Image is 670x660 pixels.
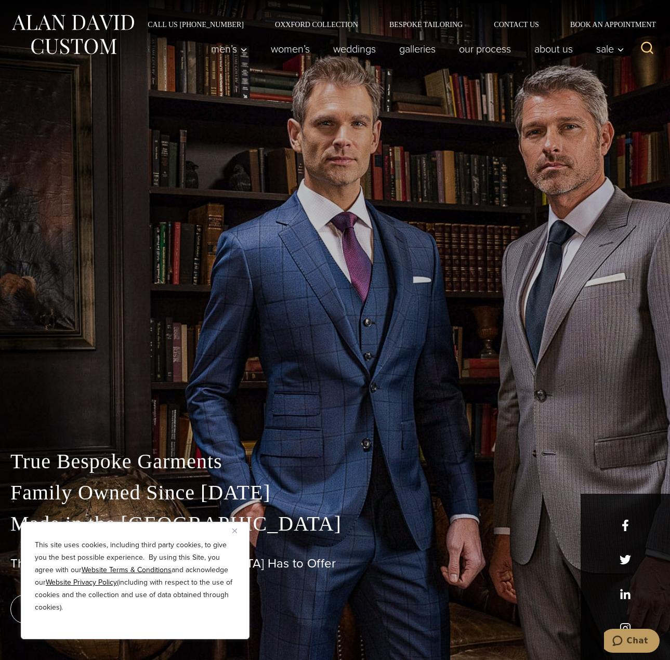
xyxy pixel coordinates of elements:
[232,529,237,533] img: Close
[448,38,523,59] a: Our Process
[46,577,117,588] a: Website Privacy Policy
[35,539,235,614] p: This site uses cookies, including third party cookies, to give you the best possible experience. ...
[259,21,374,28] a: Oxxford Collection
[604,629,660,655] iframe: Opens a widget where you can chat to one of our agents
[10,595,156,624] a: book an appointment
[82,564,172,575] a: Website Terms & Conditions
[585,38,630,59] button: Sale sub menu toggle
[232,524,245,537] button: Close
[388,38,448,59] a: Galleries
[132,21,660,28] nav: Secondary Navigation
[10,446,660,539] p: True Bespoke Garments Family Owned Since [DATE] Made in the [GEOGRAPHIC_DATA]
[374,21,478,28] a: Bespoke Tailoring
[259,38,322,59] a: Women’s
[10,11,135,58] img: Alan David Custom
[200,38,259,59] button: Men’s sub menu toggle
[635,36,660,61] button: View Search Form
[478,21,555,28] a: Contact Us
[523,38,585,59] a: About Us
[10,556,660,571] h1: The Best Custom Suits [GEOGRAPHIC_DATA] Has to Offer
[200,38,630,59] nav: Primary Navigation
[322,38,388,59] a: weddings
[132,21,259,28] a: Call Us [PHONE_NUMBER]
[555,21,660,28] a: Book an Appointment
